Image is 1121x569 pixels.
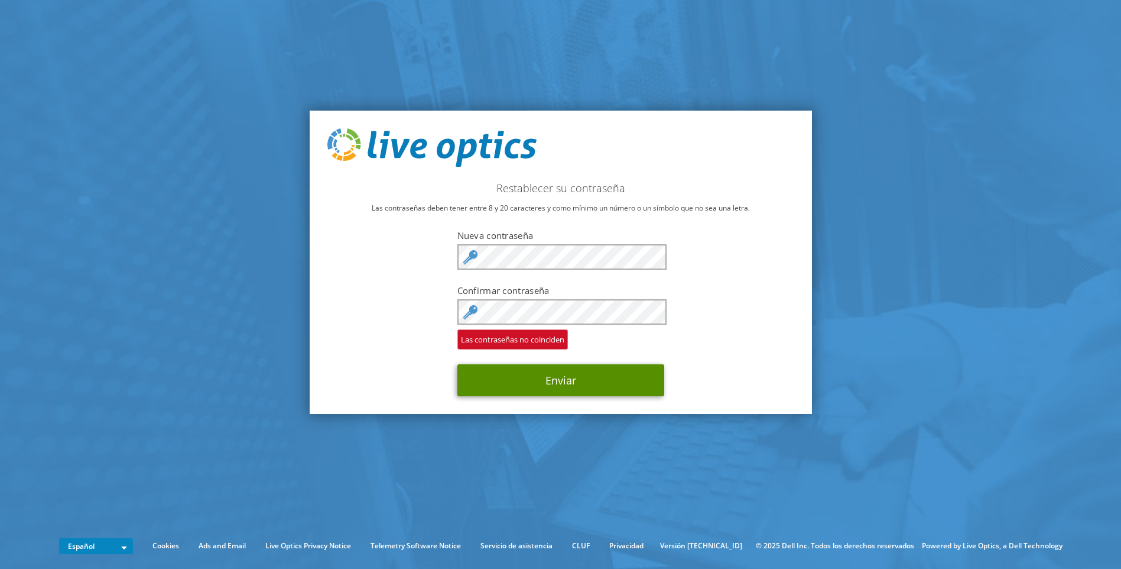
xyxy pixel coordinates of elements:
[327,128,537,167] img: live_optics_svg.svg
[457,329,568,350] span: Las contraseñas no coinciden
[654,539,748,552] li: Versión [TECHNICAL_ID]
[327,182,794,195] h2: Restablecer su contraseña
[190,539,255,552] a: Ads and Email
[144,539,188,552] a: Cookies
[362,539,470,552] a: Telemetry Software Notice
[327,202,794,215] p: Las contraseñas deben tener entre 8 y 20 caracteres y como mínimo un número o un símbolo que no s...
[472,539,561,552] a: Servicio de asistencia
[563,539,599,552] a: CLUF
[922,539,1062,552] li: Powered by Live Optics, a Dell Technology
[457,229,664,241] label: Nueva contraseña
[600,539,652,552] a: Privacidad
[750,539,920,552] li: © 2025 Dell Inc. Todos los derechos reservados
[256,539,360,552] a: Live Optics Privacy Notice
[457,284,664,296] label: Confirmar contraseña
[457,364,664,396] button: Enviar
